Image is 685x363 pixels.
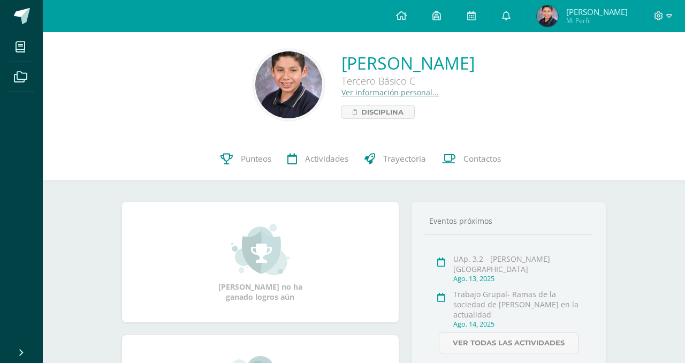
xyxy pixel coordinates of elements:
span: Contactos [463,153,501,164]
a: [PERSON_NAME] [341,51,475,74]
span: Mi Perfil [566,16,628,25]
a: Trayectoria [356,138,434,180]
div: Ago. 14, 2025 [453,320,588,329]
a: Punteos [212,138,279,180]
div: Tercero Básico C [341,74,475,87]
div: UAp. 3.2 - [PERSON_NAME][GEOGRAPHIC_DATA] [453,254,588,274]
a: Ver todas las actividades [439,332,579,353]
span: Disciplina [361,105,404,118]
div: [PERSON_NAME] no ha ganado logros aún [207,223,314,302]
span: Trayectoria [383,153,426,164]
img: 1b1273e29f14217494a27da1ed73825f.png [537,5,558,27]
div: Eventos próximos [425,216,592,226]
a: Disciplina [341,105,415,119]
img: 3300cffb80eca602330b256629ea3b41.png [255,51,322,118]
a: Ver información personal... [341,87,439,97]
img: achievement_small.png [231,223,290,276]
span: Punteos [241,153,271,164]
span: Actividades [305,153,348,164]
a: Actividades [279,138,356,180]
div: Trabajo Grupal- Ramas de la sociedad de [PERSON_NAME] en la actualidad [453,289,588,320]
span: [PERSON_NAME] [566,6,628,17]
div: Ago. 13, 2025 [453,274,588,283]
a: Contactos [434,138,509,180]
